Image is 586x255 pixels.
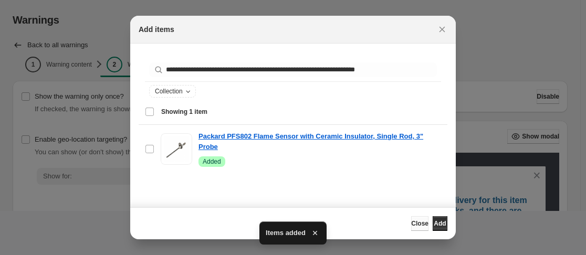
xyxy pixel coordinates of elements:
[435,22,449,37] button: Close
[203,157,221,166] span: Added
[150,86,195,97] button: Collection
[433,216,447,231] button: Add
[266,228,306,238] span: Items added
[198,131,441,152] a: Packard PFS802 Flame Sensor with Ceramic Insulator, Single Rod, 3" Probe
[161,133,192,165] img: Packard PFS802 Flame Sensor with Ceramic Insulator, Single Rod, 3" Probe
[434,219,446,228] span: Add
[155,87,183,95] span: Collection
[139,24,174,35] h2: Add items
[411,216,428,231] button: Close
[411,219,428,228] span: Close
[161,108,207,116] span: Showing 1 item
